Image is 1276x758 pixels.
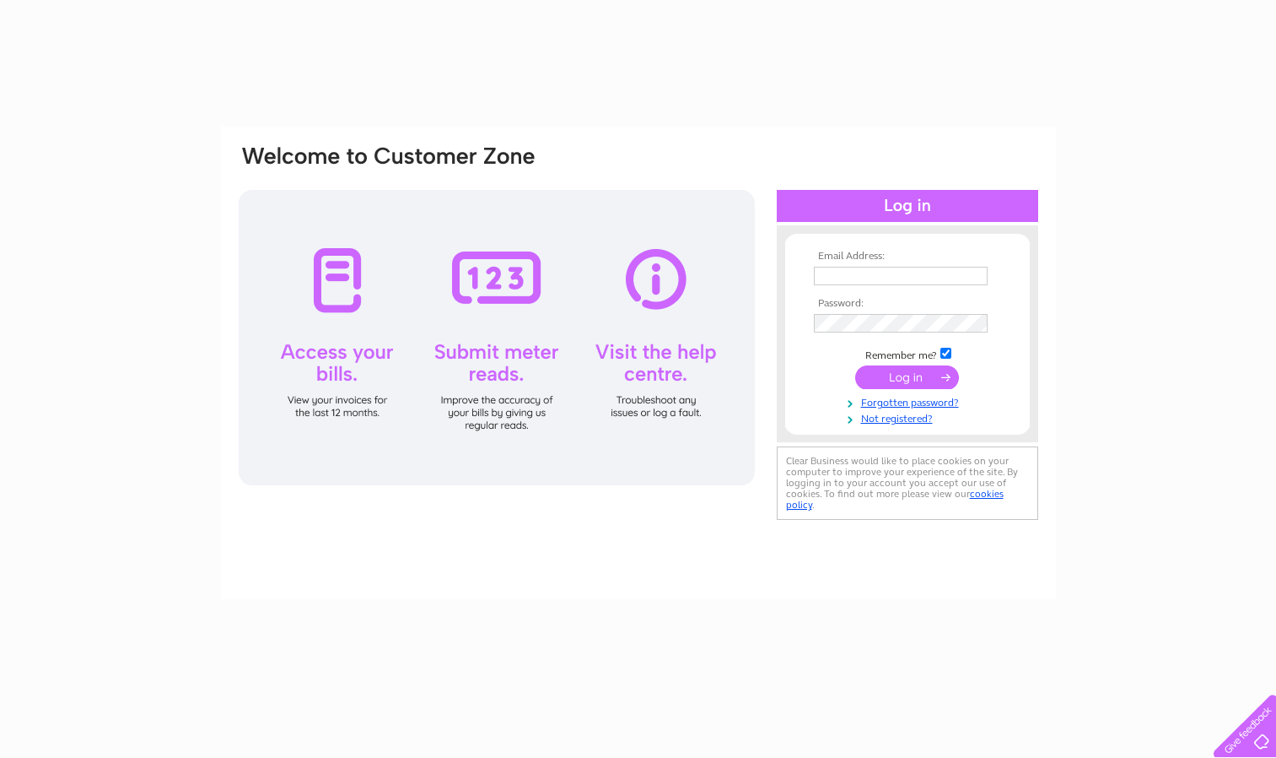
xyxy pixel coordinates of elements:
[855,365,959,389] input: Submit
[786,488,1004,511] a: cookies policy
[810,251,1005,263] th: Email Address:
[810,345,1005,362] td: Remember me?
[777,447,1038,520] div: Clear Business would like to place cookies on your computer to improve your experience of the sit...
[814,409,1005,425] a: Not registered?
[810,298,1005,310] th: Password:
[814,393,1005,409] a: Forgotten password?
